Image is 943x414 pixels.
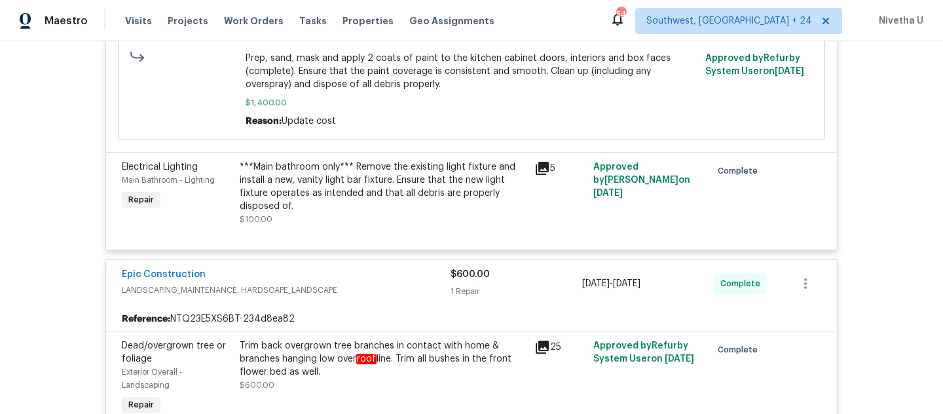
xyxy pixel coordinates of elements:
span: $600.00 [240,381,274,389]
div: 25 [534,339,585,355]
span: [DATE] [593,189,623,198]
span: Complete [718,164,763,178]
span: Maestro [45,14,88,28]
span: $1,400.00 [246,96,698,109]
span: Approved by Refurby System User on [705,54,804,76]
span: Properties [342,14,394,28]
span: Complete [718,343,763,356]
span: LANDSCAPING_MAINTENANCE, HARDSCAPE_LANDSCAPE [122,284,451,297]
span: Work Orders [224,14,284,28]
span: Repair [123,398,159,411]
div: Trim back overgrown tree branches in contact with home & branches hanging low over line. Trim all... [240,339,527,379]
div: 5 [534,160,585,176]
div: NTQ23E5XS6BT-234d8ea82 [106,307,837,331]
span: [DATE] [775,67,804,76]
em: roof [356,354,377,364]
span: Complete [720,277,766,290]
span: - [582,277,640,290]
span: Prep, sand, mask and apply 2 coats of paint to the kitchen cabinet doors, interiors and box faces... [246,52,698,91]
span: Repair [123,193,159,206]
span: Visits [125,14,152,28]
span: Geo Assignments [409,14,494,28]
span: Projects [168,14,208,28]
span: Dead/overgrown tree or foliage [122,341,226,364]
span: Electrical Lighting [122,162,198,172]
b: Reference: [122,312,170,326]
span: [DATE] [613,279,640,288]
div: 1 Repair [451,285,582,298]
span: [DATE] [665,354,694,364]
a: Epic Construction [122,270,206,279]
span: Approved by Refurby System User on [593,341,694,364]
span: Exterior Overall - Landscaping [122,368,183,389]
span: Reason: [246,117,282,126]
span: Nivetha U [874,14,923,28]
span: Southwest, [GEOGRAPHIC_DATA] + 24 [646,14,812,28]
span: Main Bathroom - Lighting [122,176,215,184]
span: Approved by [PERSON_NAME] on [593,162,690,198]
span: [DATE] [582,279,610,288]
div: ***Main bathroom only*** Remove the existing light fixture and install a new, vanity light bar fi... [240,160,527,213]
div: 545 [616,8,625,21]
span: Tasks [299,16,327,26]
span: Update cost [282,117,336,126]
span: $600.00 [451,270,490,279]
span: $100.00 [240,216,272,223]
